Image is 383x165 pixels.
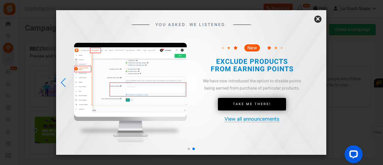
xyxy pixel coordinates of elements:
span: Go to slide 1 [188,148,190,150]
img: screenshot [74,47,187,117]
span: Go to slide 2 [192,148,195,150]
a: × [314,16,321,23]
a: Take Me There! [218,98,286,110]
div: Previous slide [59,76,67,89]
span: New [247,46,257,50]
div: We have now introduced the option to disable points being earned from purchase of particular prod... [201,78,303,92]
a: View all announcements [225,116,279,122]
img: mockup [74,43,187,157]
h2: EXCLUDE PRODUCTS FROM EARNING POINTS [206,58,298,73]
span: YOU ASKED. WE LISTENED. [155,22,227,27]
